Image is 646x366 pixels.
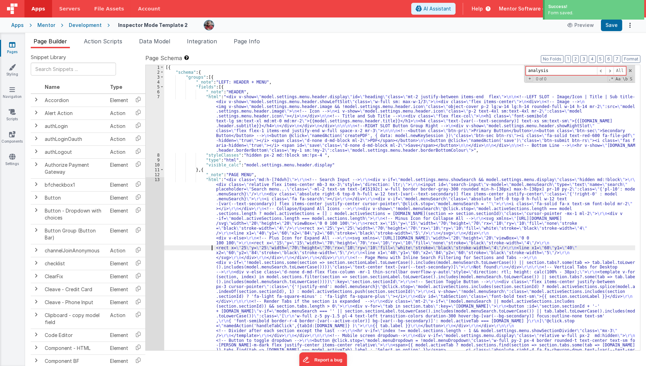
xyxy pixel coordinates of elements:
[146,158,164,163] div: 9
[146,80,164,85] div: 4
[42,120,107,132] td: authLogin
[608,76,614,82] span: RegExp Search
[146,65,164,70] div: 1
[527,76,533,81] span: Toggel Replace mode
[69,22,102,29] div: Development
[615,76,621,82] span: CaseSensitive Search
[565,55,571,63] button: 1
[107,178,131,191] td: Element
[204,20,214,30] img: eba322066dbaa00baf42793ca2fab581
[107,329,131,342] td: Element
[145,54,182,62] span: Page Schema
[11,22,24,29] div: Apps
[146,75,164,80] div: 3
[146,94,164,153] div: 7
[107,342,131,354] td: Element
[42,178,107,191] td: bfcheckbox1
[526,66,597,75] input: Search for
[146,89,164,94] div: 6
[42,224,107,244] td: Button Group (Button Bar)
[533,77,549,81] span: 0 of 0
[118,22,188,28] h4: Inspector Mode Template 2
[31,63,116,76] input: Search Snippets ...
[42,270,107,283] td: ClearFix
[107,132,131,145] td: Action
[107,257,131,270] td: Element
[59,5,80,12] span: Servers
[107,120,131,132] td: Action
[107,270,131,283] td: Element
[146,163,164,167] div: 10
[107,107,131,120] td: Action
[107,309,131,329] td: Action
[572,55,579,63] button: 2
[597,55,604,63] button: 5
[34,38,67,45] span: Page Builder
[42,145,107,158] td: authLogout
[42,329,107,342] td: Code Editor
[42,309,107,329] td: Clipboard - copy model field
[423,5,451,12] span: AI Assistant
[42,191,107,204] td: Button
[107,204,131,224] td: Element
[139,38,170,45] span: Data Model
[548,10,641,16] div: Form saved.
[625,20,635,30] button: Options
[563,20,598,31] button: Preview
[42,296,107,309] td: Cleave - Phone Input
[146,172,164,177] div: 12
[614,66,626,75] span: Alt-Enter
[472,5,483,12] span: Help
[42,244,107,257] td: channelJoinAnonymous
[499,5,640,12] button: Mentor Software — [EMAIL_ADDRESS][DOMAIN_NAME]
[42,283,107,296] td: Cleave - Credit Card
[42,204,107,224] td: Button - Dropdown with choices
[42,132,107,145] td: authLoginOauth
[548,3,641,10] div: Success!
[31,5,45,12] span: Apps
[107,191,131,204] td: Element
[146,153,164,158] div: 8
[589,55,596,63] button: 4
[629,76,633,82] span: Search In Selection
[146,70,164,75] div: 2
[499,5,547,12] span: Mentor Software —
[94,5,124,12] span: File Assets
[107,158,131,178] td: Element
[107,94,131,107] td: Element
[31,54,66,61] span: Snippet Library
[37,22,55,29] div: Mentor
[614,55,620,63] button: 7
[45,84,60,90] span: Name
[42,257,107,270] td: checklist
[580,55,587,63] button: 3
[601,19,622,31] button: Save
[107,145,131,158] td: Action
[107,224,131,244] td: Element
[187,38,217,45] span: Integration
[622,76,628,82] span: Whole Word Search
[42,342,107,354] td: Component - HTML
[146,167,164,172] div: 11
[42,94,107,107] td: Accordion
[541,55,564,63] button: No Folds
[84,38,122,45] span: Action Scripts
[146,85,164,89] div: 5
[110,84,122,90] span: Type
[42,107,107,120] td: Alert Action
[42,158,107,178] td: Authorize Payment Gateway
[411,3,456,15] button: AI Assistant
[605,55,612,63] button: 6
[107,283,131,296] td: Element
[622,55,640,63] button: Format
[234,38,260,45] span: Page Info
[107,244,131,257] td: Action
[107,296,131,309] td: Element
